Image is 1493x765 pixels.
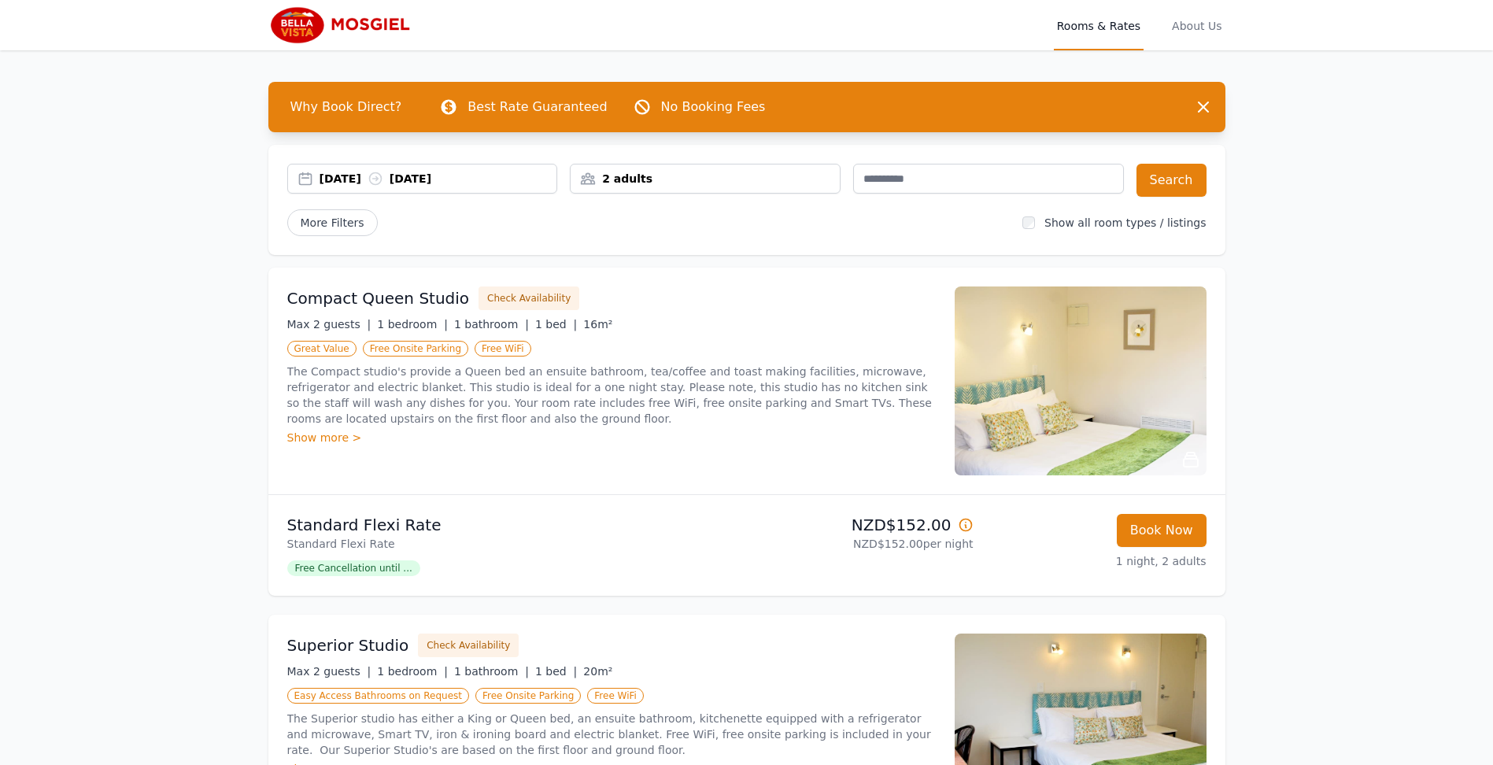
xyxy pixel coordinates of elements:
[377,318,448,331] span: 1 bedroom |
[535,665,577,678] span: 1 bed |
[278,91,415,123] span: Why Book Direct?
[287,430,936,445] div: Show more >
[287,536,741,552] p: Standard Flexi Rate
[479,286,579,310] button: Check Availability
[986,553,1207,569] p: 1 night, 2 adults
[287,318,371,331] span: Max 2 guests |
[287,209,378,236] span: More Filters
[753,514,974,536] p: NZD$152.00
[571,171,840,187] div: 2 adults
[661,98,766,116] p: No Booking Fees
[467,98,607,116] p: Best Rate Guaranteed
[454,665,529,678] span: 1 bathroom |
[287,364,936,427] p: The Compact studio's provide a Queen bed an ensuite bathroom, tea/coffee and toast making facilit...
[377,665,448,678] span: 1 bedroom |
[287,560,420,576] span: Free Cancellation until ...
[287,634,409,656] h3: Superior Studio
[587,688,644,704] span: Free WiFi
[287,665,371,678] span: Max 2 guests |
[320,171,557,187] div: [DATE] [DATE]
[1044,216,1206,229] label: Show all room types / listings
[268,6,419,44] img: Bella Vista Mosgiel
[363,341,468,357] span: Free Onsite Parking
[287,711,936,758] p: The Superior studio has either a King or Queen bed, an ensuite bathroom, kitchenette equipped wit...
[287,688,470,704] span: Easy Access Bathrooms on Request
[287,287,470,309] h3: Compact Queen Studio
[583,318,612,331] span: 16m²
[1136,164,1207,197] button: Search
[753,536,974,552] p: NZD$152.00 per night
[475,688,581,704] span: Free Onsite Parking
[287,341,357,357] span: Great Value
[475,341,531,357] span: Free WiFi
[1117,514,1207,547] button: Book Now
[287,514,741,536] p: Standard Flexi Rate
[454,318,529,331] span: 1 bathroom |
[535,318,577,331] span: 1 bed |
[418,634,519,657] button: Check Availability
[583,665,612,678] span: 20m²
